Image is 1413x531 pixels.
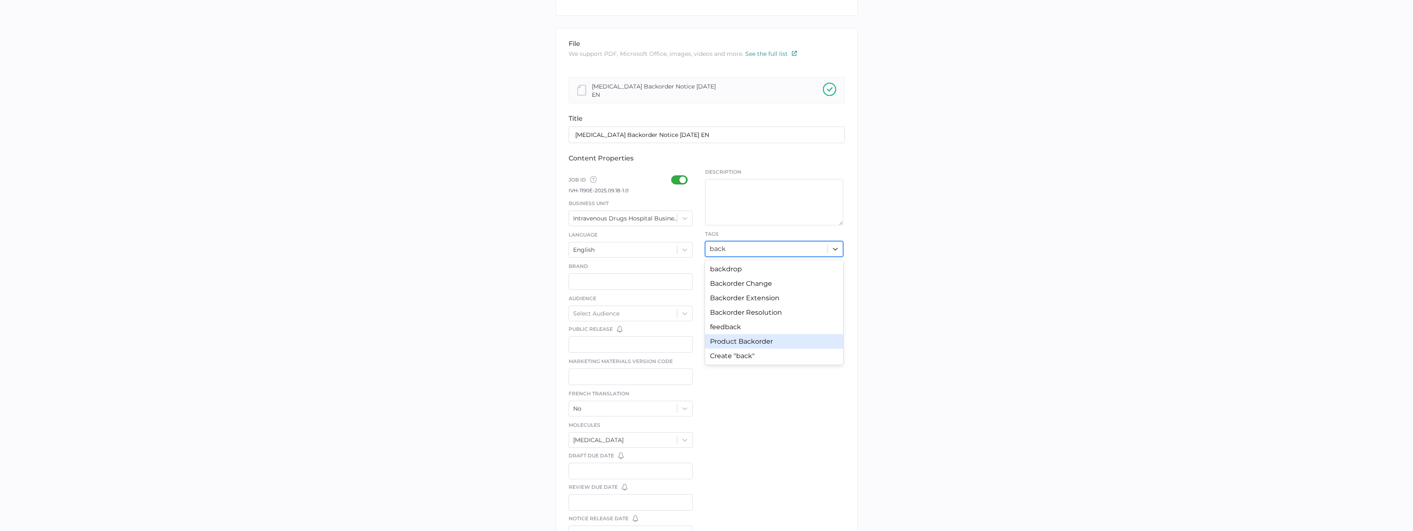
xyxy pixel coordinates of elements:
span: French Translation [569,390,629,397]
span: Public Release [569,325,613,333]
p: We support PDF, Microsoft Office, images, videos and more. [569,49,845,58]
img: external-link-icon.7ec190a1.svg [792,51,797,56]
img: bell-default.8986a8bf.svg [633,515,638,522]
div: Select Audience [573,310,619,317]
div: No [573,405,581,412]
span: Molecules [569,422,600,428]
span: Job ID [569,175,597,186]
img: bell-default.8986a8bf.svg [622,484,627,490]
div: [MEDICAL_DATA] [573,436,624,444]
div: [MEDICAL_DATA] Backorder Notice [DATE] EN [592,81,725,99]
div: title [569,115,845,122]
div: file [569,40,845,48]
div: backdrop [705,262,843,276]
img: checkmark-upload-success.08ba15b3.svg [823,83,836,96]
span: Marketing Materials Version Code [569,358,673,364]
div: content properties [569,154,845,162]
div: Backorder Change [705,276,843,291]
div: feedback [705,320,843,334]
span: Tags [705,231,719,237]
span: Audience [569,295,596,301]
img: document-file-grey.20d19ea5.svg [577,85,586,96]
input: Type the name of your content [569,127,845,143]
span: Brand [569,263,588,269]
span: Business Unit [569,200,609,206]
span: Notice Release Date [569,515,629,522]
img: bell-default.8986a8bf.svg [618,452,624,459]
div: Create "back" [705,349,843,363]
div: Backorder Resolution [705,305,843,320]
div: English [573,246,595,254]
span: Language [569,232,598,238]
span: Description [705,168,843,176]
img: bell-default.8986a8bf.svg [617,326,622,332]
span: Review Due Date [569,483,618,491]
div: Backorder Extension [705,291,843,305]
a: See the full list [745,50,797,57]
span: Draft Due Date [569,452,614,459]
span: IVH-1190E-2025.09.18-1.0 [569,187,629,194]
div: Intravenous Drugs Hospital Business [573,215,678,222]
img: tooltip-default.0a89c667.svg [590,176,597,183]
div: Product Backorder [705,334,843,349]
